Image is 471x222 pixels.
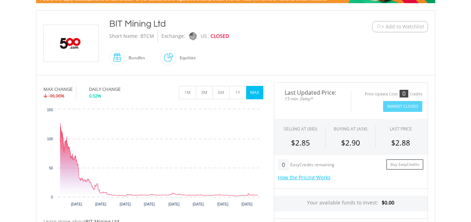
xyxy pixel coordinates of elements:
[47,108,53,112] text: 150
[144,202,155,206] text: [DATE]
[109,18,329,30] div: BIT Mining Ltd
[48,93,64,99] span: -96.96%
[168,202,179,206] text: [DATE]
[196,86,213,99] button: 3M
[161,30,185,42] div: Exchange:
[213,86,230,99] button: 6M
[51,195,53,199] text: 0
[246,86,263,99] button: MAX
[290,162,334,168] div: EasyCredits remaining
[365,92,398,97] div: Price Update Cost:
[381,23,424,30] span: + Add to Watchlist
[217,202,228,206] text: [DATE]
[109,30,139,42] div: Short Name:
[284,126,317,132] div: SELLING AT (BID)
[334,126,367,132] span: BUYING AT (ASK)
[189,32,196,40] img: nasdaq.png
[43,106,263,211] div: Chart. Highcharts interactive chart.
[291,138,310,148] span: $2.85
[278,159,289,170] div: 0
[383,101,422,112] button: Market Closed
[391,138,410,148] span: $2.88
[341,138,360,148] span: $2.90
[279,95,346,102] span: 15-min. Delay*
[386,159,423,170] a: Buy EasyCredits
[210,30,229,42] div: CLOSED
[274,196,428,211] div: Your available funds to invest:
[241,202,252,206] text: [DATE]
[119,202,131,206] text: [DATE]
[89,93,101,99] span: 0.52%
[71,202,82,206] text: [DATE]
[49,166,53,170] text: 50
[45,25,97,62] img: EQU.US.BTCM.png
[382,199,394,206] span: $0.00
[278,174,331,181] a: How the Pricing Works
[95,202,106,206] text: [DATE]
[390,126,412,132] div: LAST PRICE
[372,21,428,32] button: Watchlist + Add to Watchlist
[47,137,53,141] text: 100
[43,86,72,93] div: MAX CHANGE
[140,30,154,42] div: BTCM
[201,30,207,42] div: US
[400,90,408,97] div: 0
[193,202,204,206] text: [DATE]
[43,106,263,211] svg: Interactive chart
[279,90,346,95] span: Last Updated Price:
[376,24,381,29] img: Watchlist
[179,86,196,99] button: 1M
[410,92,422,97] div: Credits
[125,49,145,66] div: Bundles
[89,86,144,93] div: DAILY CHANGE
[176,49,196,66] div: Equities
[229,86,247,99] button: 1Y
